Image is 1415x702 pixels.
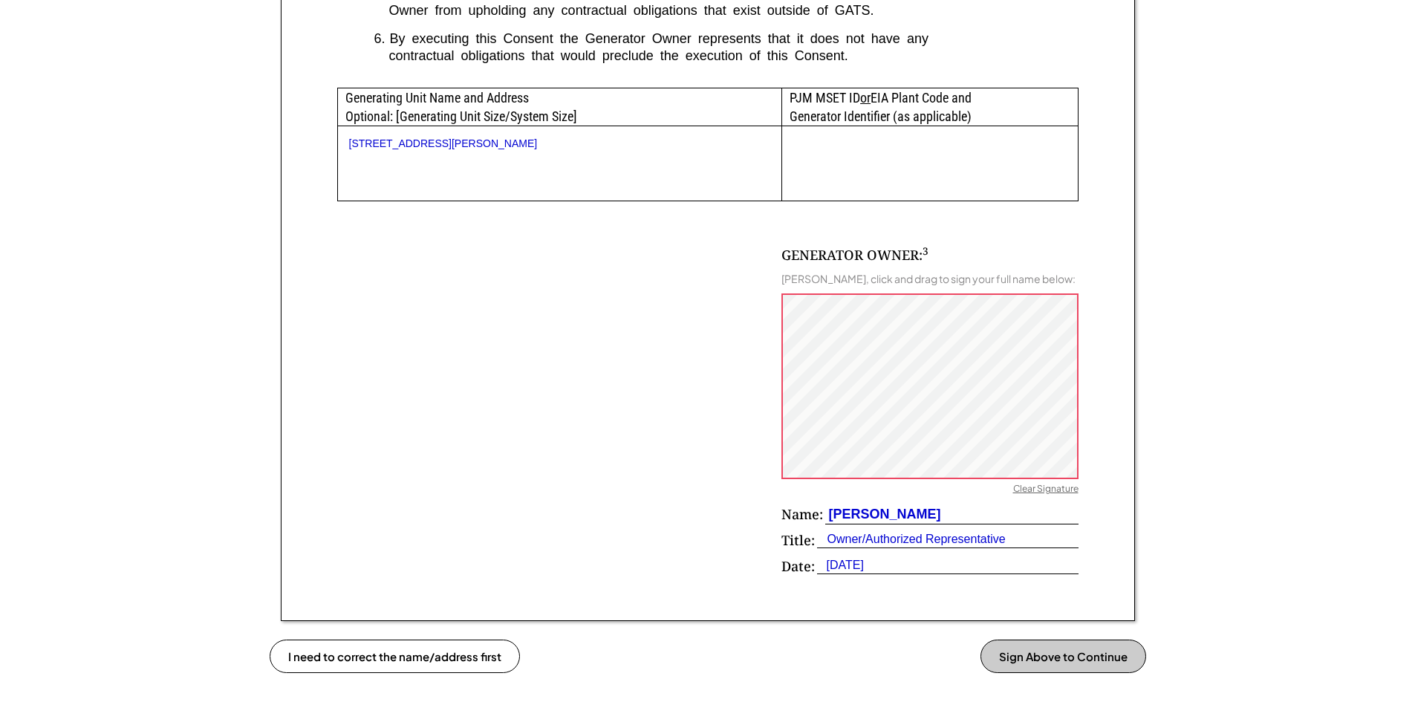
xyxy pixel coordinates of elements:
[781,246,928,264] div: GENERATOR OWNER:
[374,48,1079,65] div: contractual obligations that would preclude the execution of this Consent.
[860,90,871,105] u: or
[390,30,1079,48] div: By executing this Consent the Generator Owner represents that it does not have any
[374,30,386,48] div: 6.
[338,88,782,126] div: Generating Unit Name and Address Optional: [Generating Unit Size/System Size]
[349,137,771,150] div: [STREET_ADDRESS][PERSON_NAME]
[817,531,1006,547] div: Owner/Authorized Representative
[781,272,1076,285] div: [PERSON_NAME], click and drag to sign your full name below:
[817,557,864,573] div: [DATE]
[825,505,941,524] div: [PERSON_NAME]
[781,531,815,550] div: Title:
[923,244,928,258] sup: 3
[782,88,1077,126] div: PJM MSET ID EIA Plant Code and Generator Identifier (as applicable)
[1013,483,1079,498] div: Clear Signature
[270,640,520,673] button: I need to correct the name/address first
[374,2,1079,19] div: Owner from upholding any contractual obligations that exist outside of GATS.
[781,505,823,524] div: Name:
[781,557,815,576] div: Date:
[980,640,1146,673] button: Sign Above to Continue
